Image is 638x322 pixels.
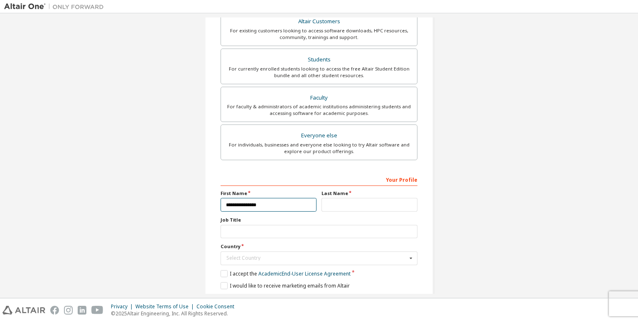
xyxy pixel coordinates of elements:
[226,130,412,141] div: Everyone else
[226,66,412,79] div: For currently enrolled students looking to access the free Altair Student Edition bundle and all ...
[111,303,135,310] div: Privacy
[221,243,417,250] label: Country
[321,190,417,197] label: Last Name
[135,303,196,310] div: Website Terms of Use
[226,16,412,27] div: Altair Customers
[111,310,239,317] p: © 2025 Altair Engineering, Inc. All Rights Reserved.
[226,54,412,66] div: Students
[64,306,73,315] img: instagram.svg
[50,306,59,315] img: facebook.svg
[196,303,239,310] div: Cookie Consent
[226,256,407,261] div: Select Country
[2,306,45,315] img: altair_logo.svg
[226,27,412,41] div: For existing customers looking to access software downloads, HPC resources, community, trainings ...
[221,282,350,289] label: I would like to receive marketing emails from Altair
[221,173,417,186] div: Your Profile
[226,103,412,117] div: For faculty & administrators of academic institutions administering students and accessing softwa...
[221,217,417,223] label: Job Title
[226,92,412,104] div: Faculty
[4,2,108,11] img: Altair One
[226,141,412,155] div: For individuals, businesses and everyone else looking to try Altair software and explore our prod...
[221,270,351,277] label: I accept the
[78,306,86,315] img: linkedin.svg
[258,270,351,277] a: Academic End-User License Agreement
[91,306,103,315] img: youtube.svg
[221,190,317,197] label: First Name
